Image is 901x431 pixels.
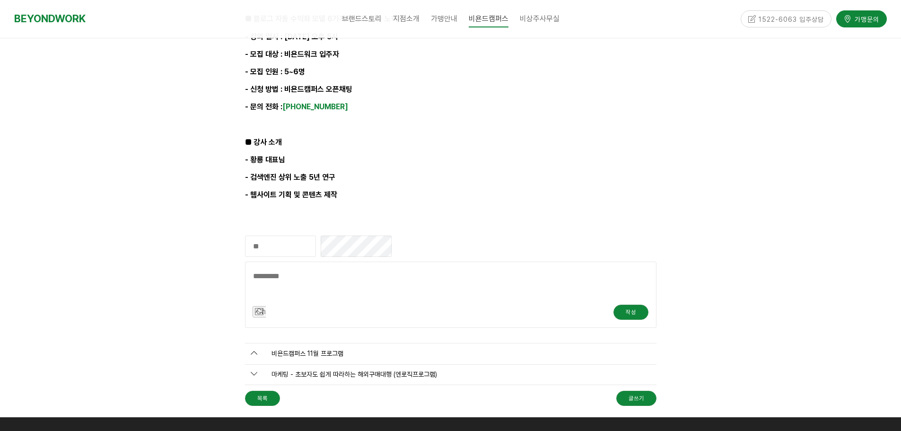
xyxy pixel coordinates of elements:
a: 브랜드스토리 [336,7,387,31]
strong: - 모집 인원 : 5~6명 [245,67,305,76]
a: 마케팅 - 초보자도 쉽게 따라하는 해외구매대행 (엔로직프로그램) [245,364,656,386]
a: 비욘드캠퍼스 [463,7,514,31]
strong: - 황룡 대표님 [245,155,285,164]
span: 비상주사무실 [520,14,560,23]
strong: - 강의 일시 : [DATE] 오후 5시 [245,32,338,41]
span: - 웹사이트 기획 및 콘텐츠 제작 [245,190,337,199]
a: 글쓰기 [616,391,656,406]
span: 마케팅 - 초보자도 쉽게 따라하는 해외구매대행 (엔로직프로그램) [257,370,437,378]
span: 비욘드캠퍼스 [469,11,508,27]
span: 지점소개 [393,14,420,23]
span: 비욘드캠퍼스 11월 프로그램 [257,350,343,357]
a: 가맹문의 [836,10,887,26]
a: [PHONE_NUMBER] [282,102,348,111]
strong: - 검색엔진 상위 노출 5년 연구 [245,173,335,182]
strong: - 모집 대상 : 비욘드워크 입주자 [245,50,339,59]
a: 지점소개 [387,7,425,31]
button: 작성 [613,305,648,320]
a: BEYONDWORK [14,10,86,27]
span: 가맹문의 [852,14,879,23]
a: 비상주사무실 [514,7,565,31]
span: 가맹안내 [431,14,457,23]
strong: - 문의 전화 : [245,102,348,111]
a: 가맹안내 [425,7,463,31]
span: 브랜드스토리 [342,14,382,23]
strong: - 신청 방법 : 비욘드캠퍼스 오픈채팅 [245,85,352,94]
strong: ■ 강사 소개 [245,138,282,147]
a: 목록 [245,391,280,406]
a: 비욘드캠퍼스 11월 프로그램 [245,343,656,365]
